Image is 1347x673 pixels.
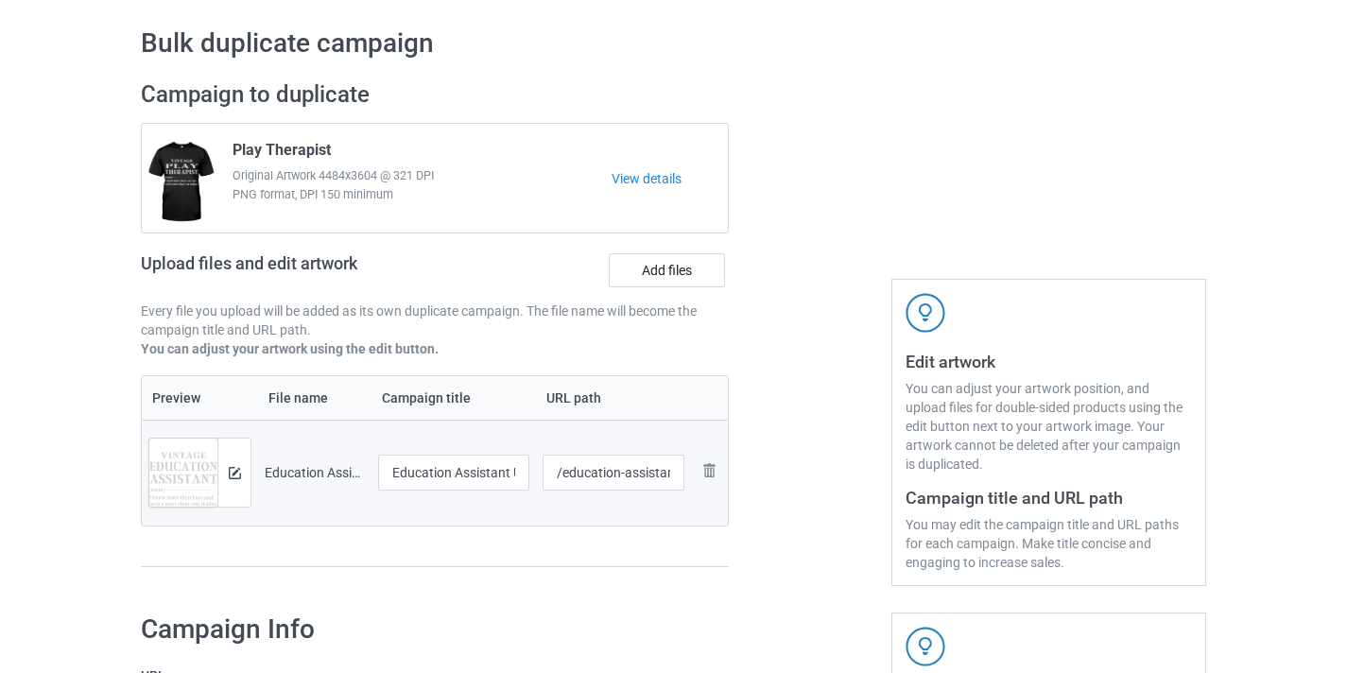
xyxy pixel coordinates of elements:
img: svg+xml;base64,PD94bWwgdmVyc2lvbj0iMS4wIiBlbmNvZGluZz0iVVRGLTgiPz4KPHN2ZyB3aWR0aD0iNDJweCIgaGVpZ2... [906,293,945,333]
b: You can adjust your artwork using the edit button. [141,341,439,356]
h1: Campaign Info [141,613,702,647]
h1: Bulk duplicate campaign [141,26,1206,60]
span: Play Therapist [233,141,331,166]
img: original.png [149,439,217,520]
img: svg+xml;base64,PD94bWwgdmVyc2lvbj0iMS4wIiBlbmNvZGluZz0iVVRGLTgiPz4KPHN2ZyB3aWR0aD0iMjhweCIgaGVpZ2... [698,459,720,482]
th: Preview [142,376,258,420]
a: View details [612,169,728,188]
h2: Campaign to duplicate [141,80,729,110]
h2: Upload files and edit artwork [141,253,493,288]
div: You can adjust your artwork position, and upload files for double-sided products using the edit b... [906,379,1192,474]
div: Education Assistant UK-VinNew.png [265,463,365,482]
span: PNG format, DPI 150 minimum [233,185,612,204]
img: svg+xml;base64,PD94bWwgdmVyc2lvbj0iMS4wIiBlbmNvZGluZz0iVVRGLTgiPz4KPHN2ZyB3aWR0aD0iMTRweCIgaGVpZ2... [229,467,241,479]
h3: Campaign title and URL path [906,487,1192,509]
span: Original Artwork 4484x3604 @ 321 DPI [233,166,612,185]
div: You may edit the campaign title and URL paths for each campaign. Make title concise and engaging ... [906,515,1192,572]
img: svg+xml;base64,PD94bWwgdmVyc2lvbj0iMS4wIiBlbmNvZGluZz0iVVRGLTgiPz4KPHN2ZyB3aWR0aD0iNDJweCIgaGVpZ2... [906,627,945,666]
th: Campaign title [371,376,536,420]
th: URL path [536,376,692,420]
p: Every file you upload will be added as its own duplicate campaign. The file name will become the ... [141,302,729,339]
h3: Edit artwork [906,351,1192,372]
label: Add files [609,253,725,287]
th: File name [258,376,371,420]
